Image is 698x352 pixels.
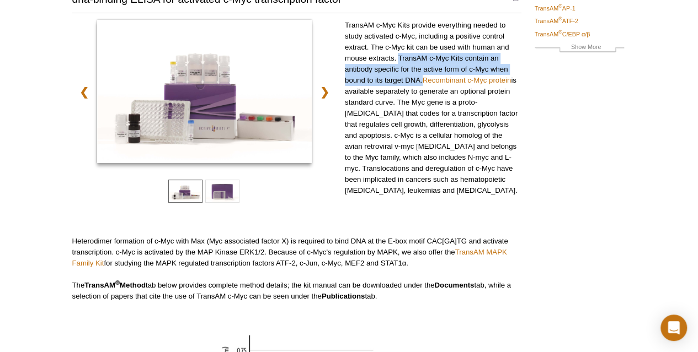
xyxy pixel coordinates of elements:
sup: ® [115,279,120,286]
strong: Documents [434,281,474,289]
a: TransAM®ATF-2 [535,16,578,26]
a: TransAM®C/EBP α/β [535,29,590,39]
a: TransAM c-Myc Kit [97,20,312,166]
a: ❯ [313,79,337,105]
strong: Publications [322,292,365,300]
a: TransAM®AP-1 [535,3,576,13]
strong: TransAM Method [84,281,146,289]
p: Heterodimer formation of c-Myc with Max (Myc associated factor X) is required to bind DNA at the ... [72,236,521,269]
a: Show More [535,42,624,55]
p: TransAM c-Myc Kits provide everything needed to study activated c-Myc, including a positive contr... [345,20,521,196]
img: TransAM c-Myc Kit [97,20,312,163]
a: ❮ [72,79,96,105]
div: Open Intercom Messenger [660,315,687,341]
a: Recombinant c-Myc protein [423,76,511,84]
a: TransAM MAPK Family Kit [72,248,507,267]
sup: ® [558,29,562,35]
p: The tab below provides complete method details; the kit manual can be downloaded under the tab, w... [72,280,521,302]
sup: ® [558,3,562,9]
sup: ® [558,17,562,22]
